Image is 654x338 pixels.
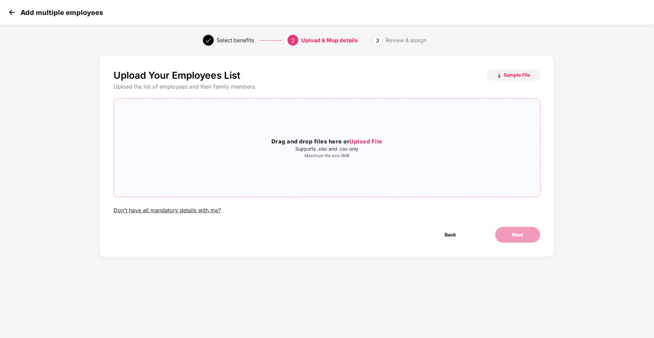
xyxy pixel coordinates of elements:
span: check [206,38,211,43]
span: Back [445,231,456,239]
h3: Drag and drop files here or [114,137,540,146]
p: Supports .xlsx and .csv only [114,146,540,152]
span: Drag and drop files here orUpload FileSupports .xlsx and .csv onlyMaximum file size 5MB [114,99,540,197]
span: Sample File [504,72,530,78]
div: Review & assign [386,35,427,46]
p: Add multiple employees [20,9,103,17]
div: Select benefits [217,35,254,46]
p: Upload Your Employees List [114,70,240,81]
span: Upload File [350,138,383,145]
button: Next [495,227,540,243]
button: Back [428,227,473,243]
img: svg+xml;base64,PHN2ZyB4bWxucz0iaHR0cDovL3d3dy53My5vcmcvMjAwMC9zdmciIHdpZHRoPSIzMCIgaGVpZ2h0PSIzMC... [7,7,17,17]
div: Upload the list of employees and their family members. [114,83,540,90]
button: Sample File [486,70,540,80]
span: 2 [291,37,295,44]
img: download_icon [496,73,502,78]
span: 3 [376,37,379,44]
div: Don’t have all mandatory details with me? [114,207,221,214]
div: Upload & Map details [301,35,358,46]
p: Maximum file size 5MB [114,153,540,158]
